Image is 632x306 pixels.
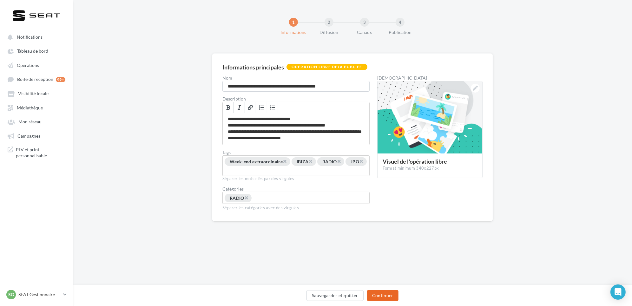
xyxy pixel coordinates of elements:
a: Gras (⌘+B) [223,102,234,113]
span: RADIO [322,159,337,164]
a: Opérations [4,59,69,71]
span: Tableau de bord [17,49,48,54]
span: Campagnes [17,133,40,139]
label: Description [222,97,370,101]
div: 99+ [56,77,65,82]
div: Opération libre déjà publiée [286,64,367,70]
a: Insérer/Supprimer une liste à puces [267,102,278,113]
div: Format minimum 340x227px [383,166,477,171]
span: Visibilité locale [18,91,49,96]
span: Notifications [17,34,43,40]
p: SEAT Gestionnaire [18,291,61,298]
div: Catégories [222,187,370,191]
a: Médiathèque [4,102,69,113]
input: Choisissez une catégorie [252,195,300,202]
span: × [244,195,248,201]
button: Notifications [4,31,67,42]
div: Canaux [344,29,385,36]
button: Sauvegarder et quitter [306,290,364,301]
a: SG SEAT Gestionnaire [5,289,68,301]
span: SG [8,291,14,298]
div: Choisissez une catégorie [222,192,370,204]
div: [DEMOGRAPHIC_DATA] [377,76,483,80]
div: Visuel de l'opération libre [383,159,477,164]
div: Permet aux affiliés de trouver l'opération libre plus facilement [222,155,370,176]
span: × [337,158,341,164]
span: × [308,158,312,164]
a: Campagnes [4,130,69,141]
label: Nom [222,76,370,80]
span: RADIO [230,195,244,201]
button: Continuer [367,290,398,301]
span: × [283,158,286,164]
span: JPO [351,159,359,164]
a: Tableau de bord [4,45,69,56]
div: 1 [289,18,298,27]
div: 2 [325,18,333,27]
span: PLV et print personnalisable [16,146,65,159]
a: Mon réseau [4,116,69,127]
input: Permet aux affiliés de trouver l'opération libre plus facilement [224,167,271,174]
span: Opérations [17,62,39,68]
a: Insérer/Supprimer une liste numérotée [256,102,267,113]
a: Visibilité locale [4,88,69,99]
span: Week-end extraordinaire [230,159,283,164]
span: Médiathèque [17,105,43,110]
div: Séparer les mots clés par des virgules [222,176,370,182]
a: Boîte de réception 99+ [4,73,69,85]
a: Lien [245,102,256,113]
div: 4 [396,18,405,27]
div: Séparer les catégories avec des virgules [222,204,370,211]
div: Open Intercom Messenger [610,284,626,300]
span: IBIZA [297,159,309,164]
div: Diffusion [309,29,349,36]
div: 3 [360,18,369,27]
div: Publication [380,29,420,36]
span: Boîte de réception [17,77,53,82]
div: Informations [273,29,314,36]
a: Italique (⌘+I) [234,102,245,113]
span: × [359,158,363,164]
span: Mon réseau [18,119,42,125]
a: PLV et print personnalisable [4,144,69,161]
div: Informations principales [222,64,284,70]
label: Tags [222,150,370,155]
div: Permet de préciser les enjeux de la campagne à vos affiliés [223,113,370,145]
